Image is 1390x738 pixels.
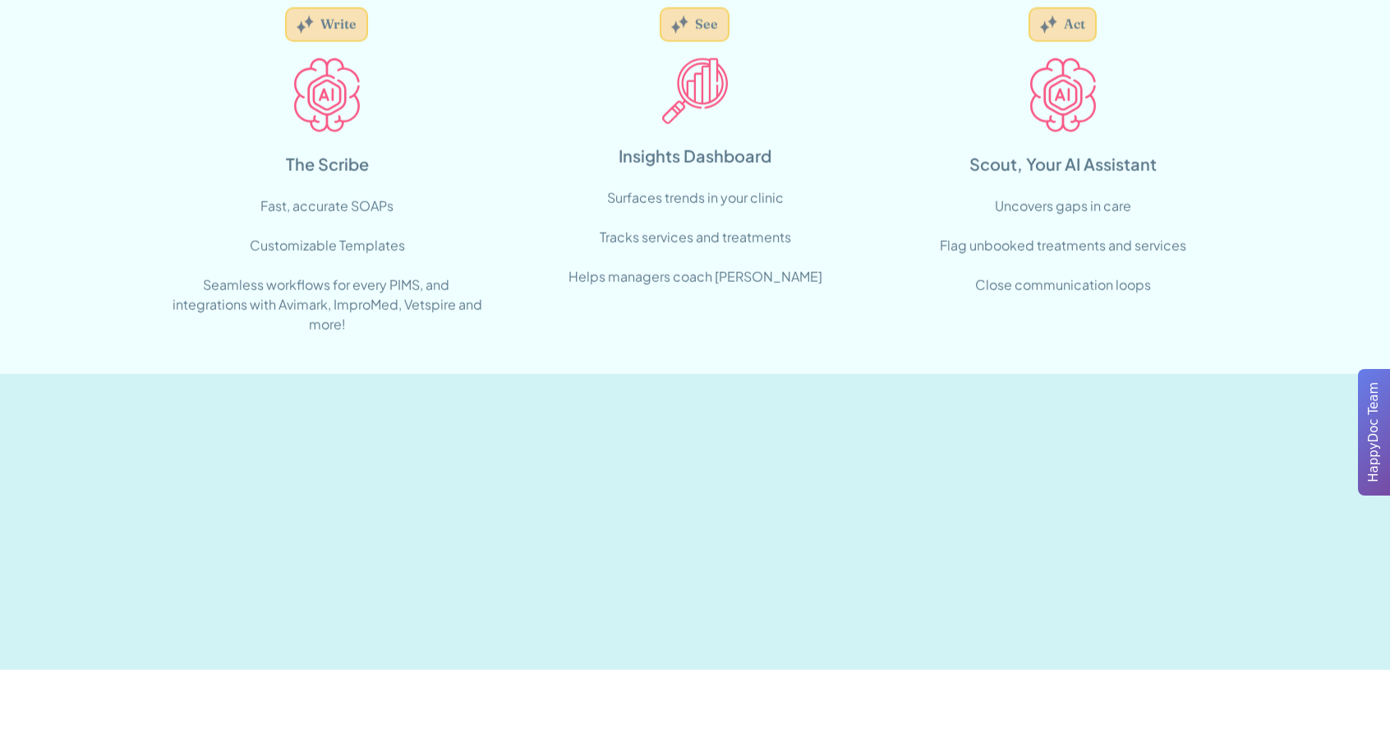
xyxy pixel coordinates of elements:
div: Fast, accurate SOAPs Customizable Templates ‍ Seamless workflows for every PIMS, and integrations... [169,196,485,334]
div: Insights Dashboard [619,143,771,168]
img: Insight Icon [662,58,728,123]
div: Surfaces trends in your clinic ‍ Tracks services and treatments ‍ Helps managers coach [PERSON_NAME] [568,187,822,286]
img: Grey sparkles. [671,15,688,33]
div: Act [1065,15,1086,33]
div: The Scribe [286,152,369,177]
div: See [696,15,719,33]
div: Write [321,15,357,33]
img: AI Icon [294,58,360,131]
div: Scout, Your AI Assistant [969,152,1157,177]
div: Uncovers gaps in care Flag unbooked treatments and services Close communication loops [940,196,1186,295]
img: Grey sparkles. [297,15,314,33]
img: Grey sparkles. [1040,15,1057,33]
img: AI Icon [1030,58,1096,131]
